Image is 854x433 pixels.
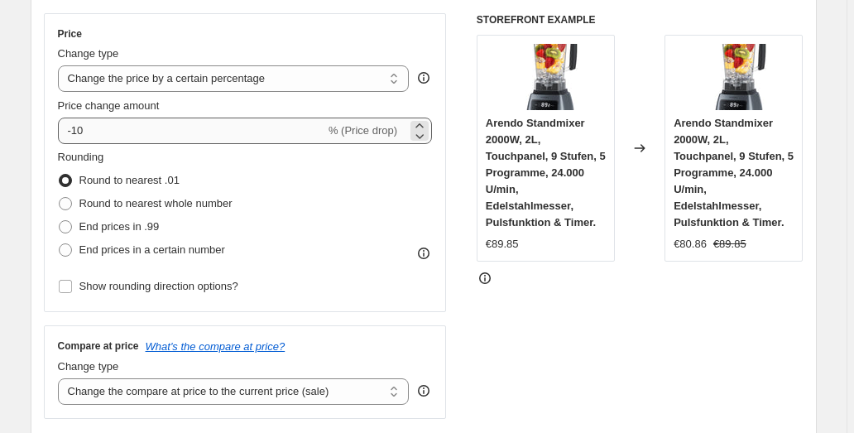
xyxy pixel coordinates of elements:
button: What's the compare at price? [146,340,285,353]
span: Rounding [58,151,104,163]
span: Round to nearest whole number [79,197,233,209]
span: End prices in .99 [79,220,160,233]
div: €80.86 [674,236,707,253]
img: 71aspWxY7xL._AC_SL1500_80x.jpg [512,44,578,110]
span: End prices in a certain number [79,243,225,256]
div: help [415,382,432,399]
strike: €89.85 [713,236,746,253]
div: help [415,70,432,86]
span: % (Price drop) [329,124,397,137]
h6: STOREFRONT EXAMPLE [477,13,804,26]
h3: Compare at price [58,339,139,353]
span: Change type [58,360,119,373]
div: €89.85 [486,236,519,253]
span: Arendo Standmixer 2000W, 2L, Touchpanel, 9 Stufen, 5 Programme, 24.000 U/min, Edelstahlmesser, Pu... [674,117,794,229]
span: Show rounding direction options? [79,280,238,292]
span: Arendo Standmixer 2000W, 2L, Touchpanel, 9 Stufen, 5 Programme, 24.000 U/min, Edelstahlmesser, Pu... [486,117,606,229]
span: Price change amount [58,99,160,112]
h3: Price [58,27,82,41]
img: 71aspWxY7xL._AC_SL1500_80x.jpg [701,44,767,110]
input: -15 [58,118,325,144]
span: Change type [58,47,119,60]
span: Round to nearest .01 [79,174,180,186]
